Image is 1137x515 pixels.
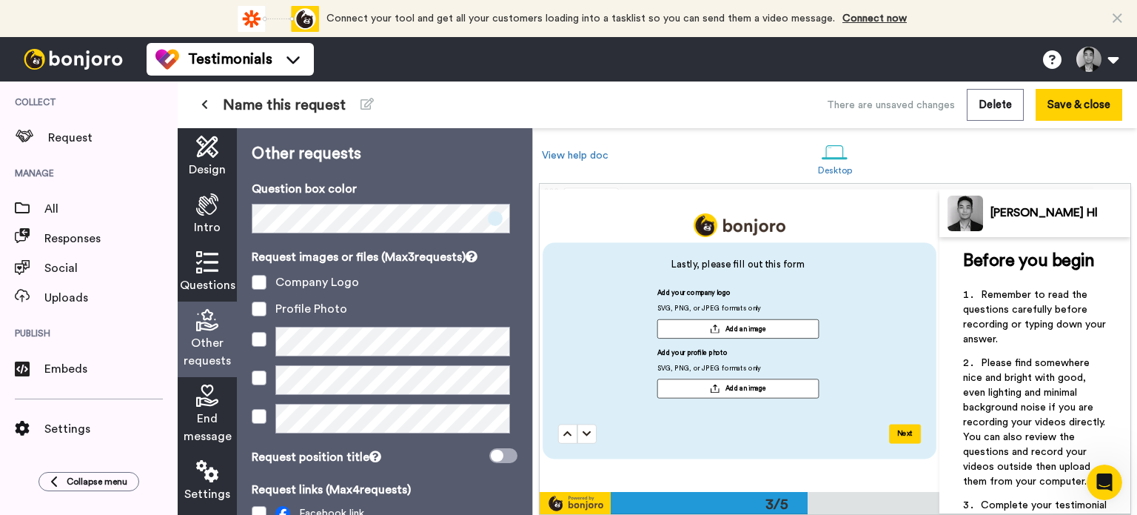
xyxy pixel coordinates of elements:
span: SVG, PNG, or JPEG formats only [657,304,761,319]
span: Design [189,161,226,179]
p: Question box color [252,180,517,198]
p: Request images or files (Max 3 requests) [252,248,517,266]
span: Uploads [44,289,178,307]
a: Connect now [842,13,907,24]
img: bj-logo-header-white.svg [18,49,129,70]
button: Save & close [1036,89,1122,121]
a: View help doc [542,150,608,161]
span: Settings [184,485,230,503]
button: Delete [967,89,1024,121]
span: Lastly, please fill out this form [558,259,918,272]
span: Collapse menu [67,476,127,488]
div: Company Logo [275,273,359,291]
span: Questions [180,276,235,294]
span: Remember to read the questions carefully before recording or typing down your answer. [963,290,1109,345]
span: Add an image [725,324,766,333]
div: Request position title [252,448,381,466]
button: Collapse menu [38,472,139,491]
span: Social [44,259,178,277]
span: Add your profile photo [657,348,728,364]
div: animation [238,6,319,32]
span: Add your company logo [657,288,731,304]
img: powered-by-bj.svg [540,494,611,512]
span: SVG, PNG, or JPEG formats only [657,364,761,379]
div: There are unsaved changes [827,98,955,113]
span: Name this request [223,95,346,116]
img: Profile Image [947,196,983,231]
span: Please find somewhere nice and bright with good, even lighting and minimal background noise if yo... [963,358,1108,487]
iframe: Intercom live chat [1087,465,1122,500]
span: Request [48,129,178,147]
button: Next [889,425,921,444]
img: logo_full.png [694,213,785,237]
a: Desktop [811,132,860,183]
span: End message [184,410,232,445]
span: All [44,200,178,218]
div: Profile Photo [275,300,347,318]
span: Testimonials [188,49,272,70]
p: Other requests [252,143,517,165]
button: Add an image [657,319,819,339]
img: tm-color.svg [155,47,179,71]
button: Add an image [657,379,819,398]
p: Request links (Max 4 requests) [252,481,517,499]
span: Settings [44,420,178,438]
div: 3/5 [741,494,812,515]
div: [PERSON_NAME] Hl [990,206,1130,220]
span: Intro [194,219,221,236]
span: Connect your tool and get all your customers loading into a tasklist so you can send them a video... [326,13,835,24]
span: Before you begin [963,252,1094,270]
div: Desktop [818,165,853,176]
span: Responses [44,230,178,247]
span: Add an image [725,384,766,393]
span: Embeds [44,360,178,378]
span: Other requests [184,334,231,370]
